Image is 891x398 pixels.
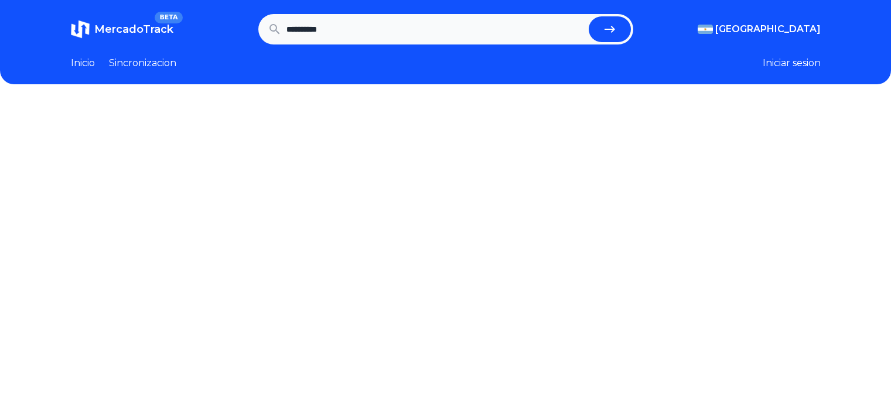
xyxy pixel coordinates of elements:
[763,56,821,70] button: Iniciar sesion
[155,12,182,23] span: BETA
[715,22,821,36] span: [GEOGRAPHIC_DATA]
[94,23,173,36] span: MercadoTrack
[71,20,90,39] img: MercadoTrack
[71,20,173,39] a: MercadoTrackBETA
[698,22,821,36] button: [GEOGRAPHIC_DATA]
[109,56,176,70] a: Sincronizacion
[698,25,713,34] img: Argentina
[71,56,95,70] a: Inicio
